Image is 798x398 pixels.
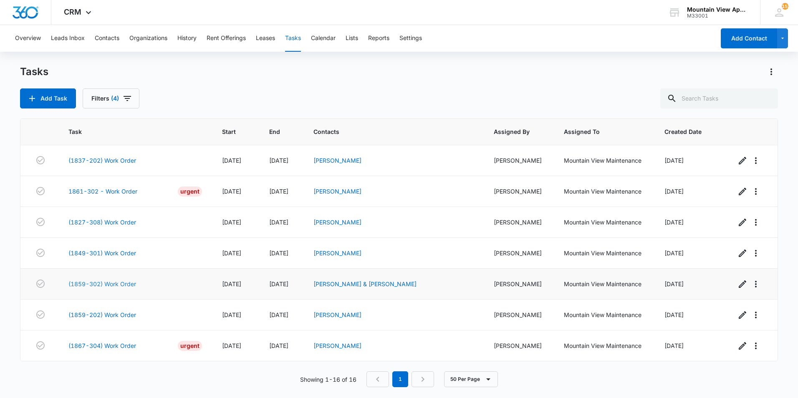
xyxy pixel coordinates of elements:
div: Mountain View Maintenance [564,310,644,319]
div: Mountain View Maintenance [564,249,644,257]
button: Reports [368,25,389,52]
a: (1859-302) Work Order [68,280,136,288]
span: Assigned By [494,127,532,136]
span: [DATE] [222,342,241,349]
em: 1 [392,371,408,387]
div: account id [687,13,748,19]
a: [PERSON_NAME] [313,219,361,226]
button: Contacts [95,25,119,52]
div: Mountain View Maintenance [564,341,644,350]
span: [DATE] [664,249,684,257]
a: (1837-202) Work Order [68,156,136,165]
span: [DATE] [269,342,288,349]
div: [PERSON_NAME] [494,218,544,227]
button: Add Task [20,88,76,108]
div: [PERSON_NAME] [494,187,544,196]
nav: Pagination [366,371,434,387]
p: Showing 1-16 of 16 [300,375,356,384]
span: Created Date [664,127,704,136]
a: (1859-202) Work Order [68,310,136,319]
span: [DATE] [222,157,241,164]
a: (1827-308) Work Order [68,218,136,227]
div: [PERSON_NAME] [494,156,544,165]
div: Mountain View Maintenance [564,218,644,227]
button: Add Contact [721,28,777,48]
button: Filters(4) [83,88,139,108]
span: 153 [782,3,788,10]
span: [DATE] [664,342,684,349]
div: [PERSON_NAME] [494,310,544,319]
span: [DATE] [269,311,288,318]
span: [DATE] [664,280,684,287]
span: [DATE] [222,280,241,287]
span: [DATE] [269,280,288,287]
button: Leads Inbox [51,25,85,52]
div: notifications count [782,3,788,10]
div: [PERSON_NAME] [494,249,544,257]
div: [PERSON_NAME] [494,341,544,350]
span: [DATE] [222,311,241,318]
button: Actions [765,65,778,78]
input: Search Tasks [660,88,778,108]
span: (4) [111,96,119,101]
span: [DATE] [222,188,241,195]
a: [PERSON_NAME] [313,249,361,257]
a: (1849-301) Work Order [68,249,136,257]
button: Overview [15,25,41,52]
a: [PERSON_NAME] [313,157,361,164]
span: Start [222,127,237,136]
span: [DATE] [664,311,684,318]
span: CRM [64,8,81,16]
span: [DATE] [269,157,288,164]
span: [DATE] [664,157,684,164]
div: [PERSON_NAME] [494,280,544,288]
div: Urgent [178,341,202,351]
button: Rent Offerings [207,25,246,52]
span: [DATE] [269,188,288,195]
button: 50 Per Page [444,371,498,387]
span: [DATE] [664,188,684,195]
a: [PERSON_NAME] [313,188,361,195]
a: [PERSON_NAME] & [PERSON_NAME] [313,280,417,287]
button: Calendar [311,25,336,52]
button: Leases [256,25,275,52]
span: Task [68,127,190,136]
span: [DATE] [269,249,288,257]
a: [PERSON_NAME] [313,311,361,318]
button: Organizations [129,25,167,52]
button: Settings [399,25,422,52]
div: Mountain View Maintenance [564,187,644,196]
button: History [177,25,197,52]
a: 1861-302 - Work Order [68,187,137,196]
a: [PERSON_NAME] [313,342,361,349]
span: [DATE] [222,219,241,226]
span: Assigned To [564,127,632,136]
div: Mountain View Maintenance [564,280,644,288]
span: Contacts [313,127,461,136]
div: Urgent [178,186,202,196]
a: (1867-304) Work Order [68,341,136,350]
span: [DATE] [222,249,241,257]
span: [DATE] [269,219,288,226]
div: Mountain View Maintenance [564,156,644,165]
div: account name [687,6,748,13]
button: Tasks [285,25,301,52]
button: Lists [346,25,358,52]
span: End [269,127,281,136]
span: [DATE] [664,219,684,226]
h1: Tasks [20,65,48,78]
